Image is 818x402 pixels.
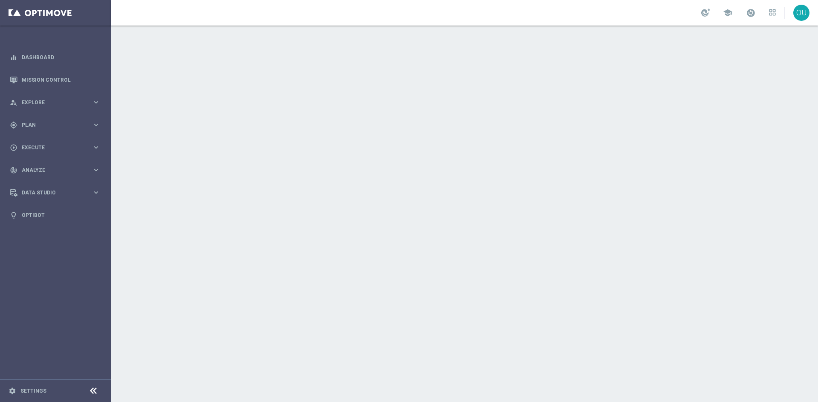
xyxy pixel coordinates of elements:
button: person_search Explore keyboard_arrow_right [9,99,101,106]
div: Data Studio [10,189,92,197]
button: Data Studio keyboard_arrow_right [9,189,101,196]
button: lightbulb Optibot [9,212,101,219]
a: Mission Control [22,68,100,91]
button: play_circle_outline Execute keyboard_arrow_right [9,144,101,151]
i: play_circle_outline [10,144,17,151]
span: Analyze [22,168,92,173]
i: keyboard_arrow_right [92,166,100,174]
i: track_changes [10,166,17,174]
div: Explore [10,99,92,106]
span: Explore [22,100,92,105]
span: Execute [22,145,92,150]
i: lightbulb [10,211,17,219]
i: keyboard_arrow_right [92,98,100,106]
div: Mission Control [10,68,100,91]
div: Plan [10,121,92,129]
a: Settings [20,388,46,393]
div: Execute [10,144,92,151]
i: keyboard_arrow_right [92,121,100,129]
button: track_changes Analyze keyboard_arrow_right [9,167,101,174]
button: gps_fixed Plan keyboard_arrow_right [9,122,101,128]
div: Dashboard [10,46,100,68]
span: Data Studio [22,190,92,195]
i: settings [9,387,16,395]
i: equalizer [10,54,17,61]
button: equalizer Dashboard [9,54,101,61]
div: Optibot [10,204,100,226]
div: Analyze [10,166,92,174]
i: gps_fixed [10,121,17,129]
a: Dashboard [22,46,100,68]
span: Plan [22,123,92,128]
span: school [723,8,732,17]
i: keyboard_arrow_right [92,143,100,151]
i: person_search [10,99,17,106]
button: Mission Control [9,77,101,83]
i: keyboard_arrow_right [92,188,100,197]
a: Optibot [22,204,100,226]
div: OU [793,5,809,21]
